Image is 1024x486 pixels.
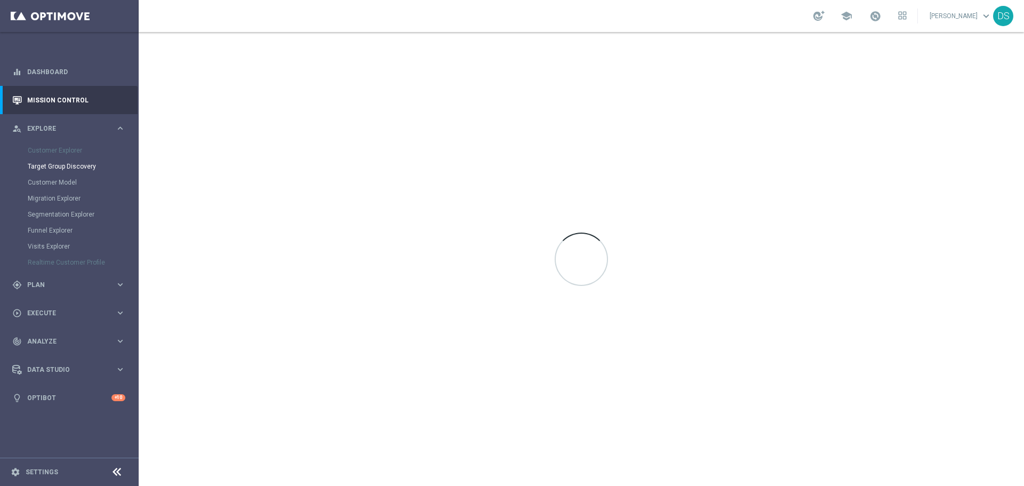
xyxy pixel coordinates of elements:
[28,210,111,219] a: Segmentation Explorer
[12,308,22,318] i: play_circle_outline
[980,10,992,22] span: keyboard_arrow_down
[28,226,111,235] a: Funnel Explorer
[27,338,115,345] span: Analyze
[12,281,126,289] button: gps_fixed Plan keyboard_arrow_right
[28,158,138,174] div: Target Group Discovery
[993,6,1013,26] div: DS
[27,384,111,412] a: Optibot
[27,367,115,373] span: Data Studio
[12,68,126,76] button: equalizer Dashboard
[28,238,138,254] div: Visits Explorer
[27,282,115,288] span: Plan
[28,222,138,238] div: Funnel Explorer
[28,254,138,270] div: Realtime Customer Profile
[115,280,125,290] i: keyboard_arrow_right
[12,337,115,346] div: Analyze
[115,308,125,318] i: keyboard_arrow_right
[12,124,115,133] div: Explore
[12,280,22,290] i: gps_fixed
[27,86,125,114] a: Mission Control
[12,96,126,105] button: Mission Control
[28,206,138,222] div: Segmentation Explorer
[12,67,22,77] i: equalizer
[12,309,126,317] button: play_circle_outline Execute keyboard_arrow_right
[12,308,115,318] div: Execute
[27,58,125,86] a: Dashboard
[115,336,125,346] i: keyboard_arrow_right
[12,365,115,375] div: Data Studio
[28,242,111,251] a: Visits Explorer
[12,124,126,133] button: person_search Explore keyboard_arrow_right
[28,142,138,158] div: Customer Explorer
[12,337,126,346] button: track_changes Analyze keyboard_arrow_right
[11,467,20,477] i: settings
[27,310,115,316] span: Execute
[12,384,125,412] div: Optibot
[111,394,125,401] div: +10
[28,190,138,206] div: Migration Explorer
[12,86,125,114] div: Mission Control
[115,364,125,375] i: keyboard_arrow_right
[12,365,126,374] button: Data Studio keyboard_arrow_right
[28,162,111,171] a: Target Group Discovery
[12,124,22,133] i: person_search
[841,10,852,22] span: school
[12,394,126,402] button: lightbulb Optibot +10
[26,469,58,475] a: Settings
[27,125,115,132] span: Explore
[12,393,22,403] i: lightbulb
[28,178,111,187] a: Customer Model
[115,123,125,133] i: keyboard_arrow_right
[12,58,125,86] div: Dashboard
[12,280,115,290] div: Plan
[28,194,111,203] a: Migration Explorer
[28,174,138,190] div: Customer Model
[12,337,22,346] i: track_changes
[929,8,993,24] a: [PERSON_NAME]keyboard_arrow_down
